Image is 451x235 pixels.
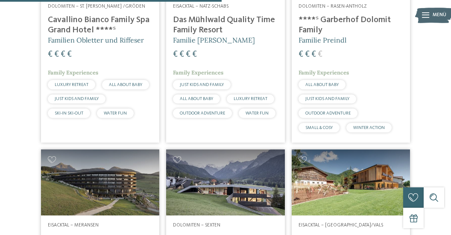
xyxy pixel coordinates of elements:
[292,149,410,216] img: Familienhotels gesucht? Hier findet ihr die besten!
[318,50,322,59] span: €
[305,50,310,59] span: €
[48,50,53,59] span: €
[305,126,333,130] span: SMALL & COSY
[299,4,367,9] span: Dolomiten – Rasen-Antholz
[305,83,339,87] span: ALL ABOUT BABY
[299,50,303,59] span: €
[41,149,159,216] img: Familienhotels gesucht? Hier findet ihr die besten!
[180,111,225,115] span: OUTDOOR ADVENTURE
[192,50,197,59] span: €
[55,97,99,101] span: JUST KIDS AND FAMILY
[299,15,403,35] h4: ****ˢ Garberhof Dolomit Family
[311,50,316,59] span: €
[180,83,224,87] span: JUST KIDS AND FAMILY
[104,111,127,115] span: WATER FUN
[173,36,255,44] span: Familie [PERSON_NAME]
[173,223,220,228] span: Dolomiten – Sexten
[299,36,346,44] span: Familie Preindl
[305,97,349,101] span: JUST KIDS AND FAMILY
[67,50,72,59] span: €
[54,50,59,59] span: €
[48,4,145,9] span: Dolomiten – St. [PERSON_NAME] /Gröden
[173,15,278,35] h4: Das Mühlwald Quality Time Family Resort
[299,223,383,228] span: Eisacktal – [GEOGRAPHIC_DATA]/Vals
[173,50,178,59] span: €
[186,50,190,59] span: €
[48,36,144,44] span: Familien Obletter und Riffeser
[61,50,65,59] span: €
[246,111,269,115] span: WATER FUN
[179,50,184,59] span: €
[48,69,98,76] span: Family Experiences
[55,111,83,115] span: SKI-IN SKI-OUT
[166,149,284,216] img: Family Resort Rainer ****ˢ
[55,83,88,87] span: LUXURY RETREAT
[299,69,349,76] span: Family Experiences
[234,97,267,101] span: LUXURY RETREAT
[173,69,223,76] span: Family Experiences
[353,126,385,130] span: WINTER ACTION
[48,223,99,228] span: Eisacktal – Meransen
[305,111,351,115] span: OUTDOOR ADVENTURE
[109,83,142,87] span: ALL ABOUT BABY
[48,15,152,35] h4: Cavallino Bianco Family Spa Grand Hotel ****ˢ
[180,97,213,101] span: ALL ABOUT BABY
[173,4,228,9] span: Eisacktal – Natz-Schabs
